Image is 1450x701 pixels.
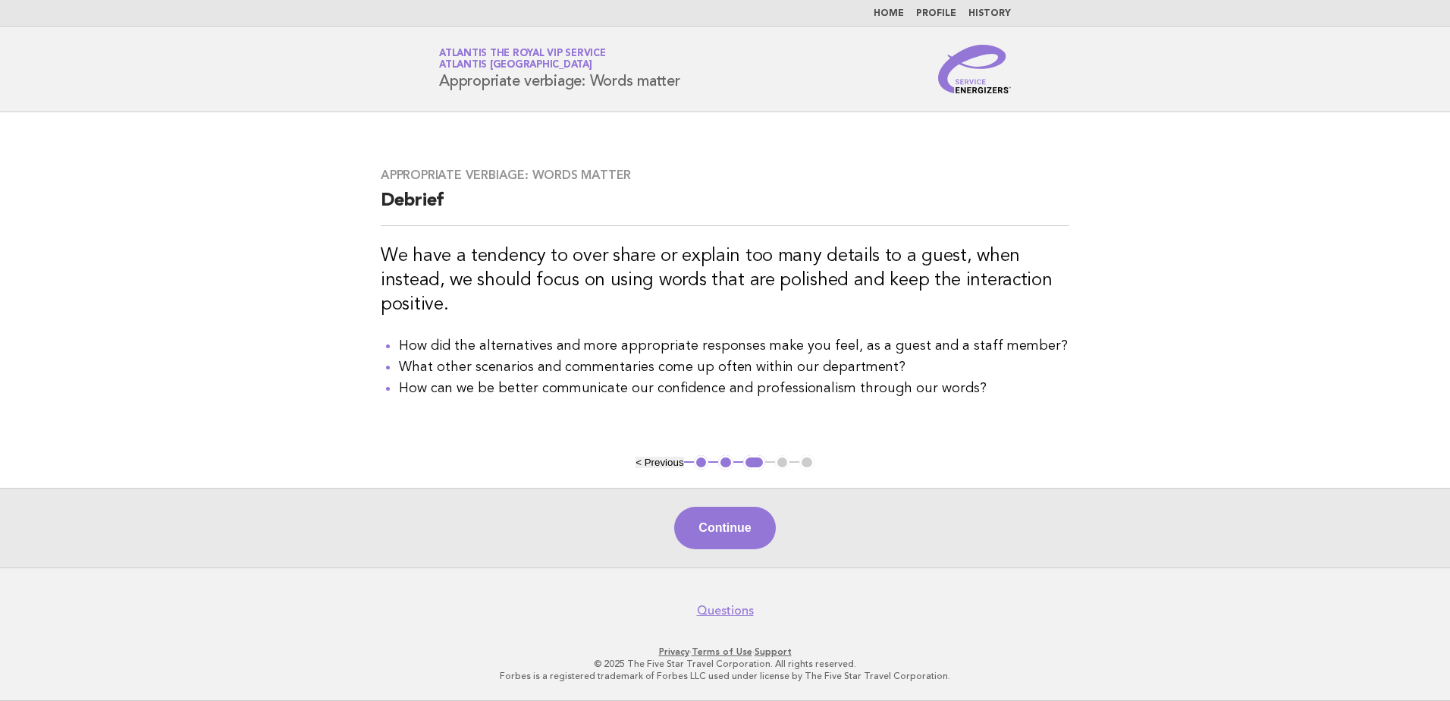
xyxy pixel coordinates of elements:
[399,335,1069,357] li: How did the alternatives and more appropriate responses make you feel, as a guest and a staff mem...
[694,455,709,470] button: 1
[659,646,689,657] a: Privacy
[381,189,1069,226] h2: Debrief
[674,507,775,549] button: Continue
[938,45,1011,93] img: Service Energizers
[261,670,1189,682] p: Forbes is a registered trademark of Forbes LLC used under license by The Five Star Travel Corpora...
[439,61,592,71] span: Atlantis [GEOGRAPHIC_DATA]
[697,603,754,618] a: Questions
[968,9,1011,18] a: History
[718,455,733,470] button: 2
[439,49,680,89] h1: Appropriate verbiage: Words matter
[636,457,683,468] button: < Previous
[874,9,904,18] a: Home
[916,9,956,18] a: Profile
[692,646,752,657] a: Terms of Use
[439,49,606,70] a: Atlantis the Royal VIP ServiceAtlantis [GEOGRAPHIC_DATA]
[381,244,1069,317] h3: We have a tendency to over share or explain too many details to a guest, when instead, we should ...
[261,658,1189,670] p: © 2025 The Five Star Travel Corporation. All rights reserved.
[743,455,765,470] button: 3
[399,378,1069,399] li: How can we be better communicate our confidence and professionalism through our words?
[381,168,1069,183] h3: Appropriate verbiage: Words matter
[261,646,1189,658] p: · ·
[755,646,792,657] a: Support
[399,357,1069,378] li: What other scenarios and commentaries come up often within our department?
